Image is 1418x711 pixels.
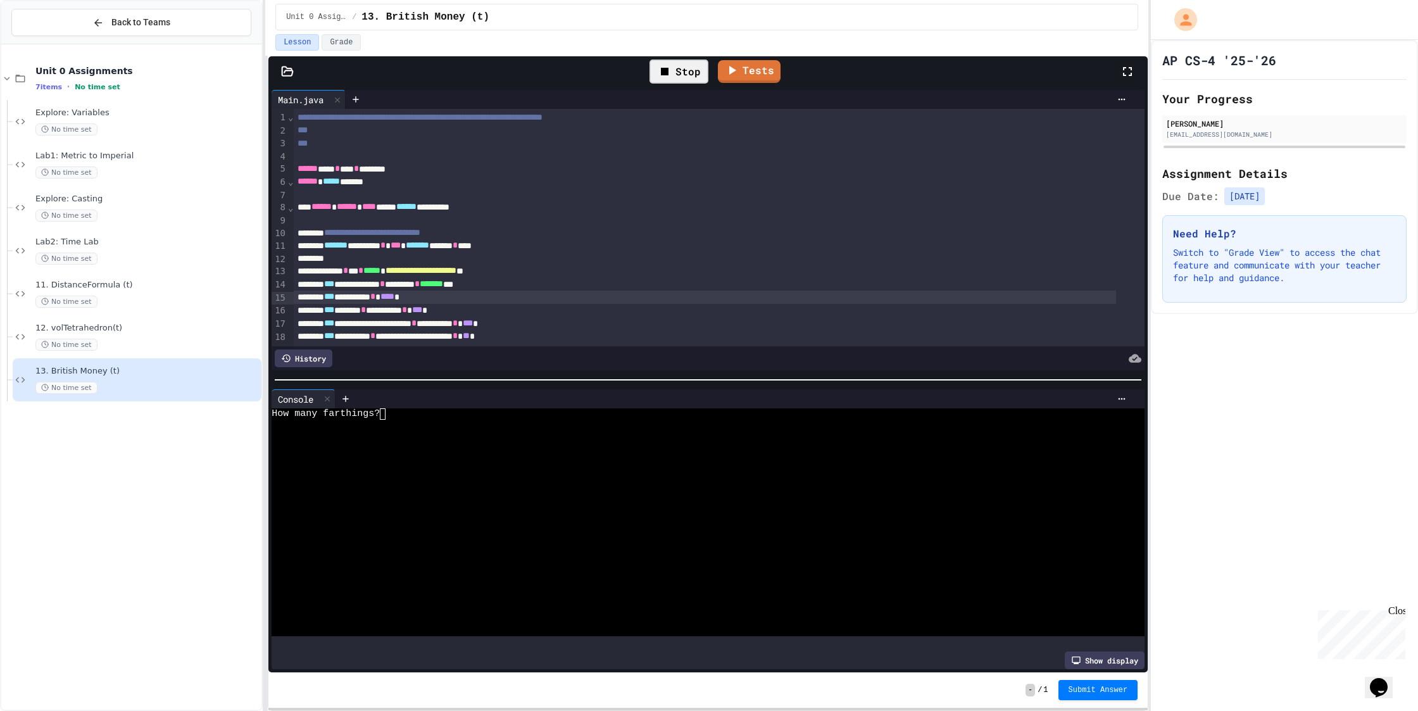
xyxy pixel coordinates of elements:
[35,151,259,161] span: Lab1: Metric to Imperial
[1026,684,1035,696] span: -
[718,60,781,83] a: Tests
[1162,165,1407,182] h2: Assignment Details
[1162,189,1219,204] span: Due Date:
[272,151,287,163] div: 4
[272,137,287,151] div: 3
[35,237,259,248] span: Lab2: Time Lab
[1038,685,1042,695] span: /
[1069,685,1128,695] span: Submit Answer
[35,65,259,77] span: Unit 0 Assignments
[287,177,294,187] span: Fold line
[1166,118,1403,129] div: [PERSON_NAME]
[272,227,287,241] div: 10
[272,176,287,189] div: 6
[272,344,287,357] div: 19
[35,339,97,351] span: No time set
[272,389,336,408] div: Console
[361,9,489,25] span: 13. British Money (t)
[35,280,259,291] span: 11. DistanceFormula (t)
[1173,226,1396,241] h3: Need Help?
[272,215,287,227] div: 9
[272,201,287,215] div: 8
[272,253,287,266] div: 12
[287,112,294,122] span: Fold line
[35,210,97,222] span: No time set
[272,189,287,202] div: 7
[35,123,97,135] span: No time set
[352,12,356,22] span: /
[111,16,170,29] span: Back to Teams
[5,5,87,80] div: Chat with us now!Close
[1166,130,1403,139] div: [EMAIL_ADDRESS][DOMAIN_NAME]
[275,34,319,51] button: Lesson
[272,318,287,331] div: 17
[272,125,287,138] div: 2
[35,83,62,91] span: 7 items
[272,93,330,106] div: Main.java
[272,240,287,253] div: 11
[272,393,320,406] div: Console
[75,83,120,91] span: No time set
[272,265,287,279] div: 13
[272,292,287,305] div: 15
[35,296,97,308] span: No time set
[272,111,287,125] div: 1
[1162,51,1276,69] h1: AP CS-4 '25-'26
[1173,246,1396,284] p: Switch to "Grade View" to access the chat feature and communicate with your teacher for help and ...
[272,279,287,292] div: 14
[1162,90,1407,108] h2: Your Progress
[275,349,332,367] div: History
[272,305,287,318] div: 16
[1161,5,1200,34] div: My Account
[35,194,259,204] span: Explore: Casting
[35,366,259,377] span: 13. British Money (t)
[287,203,294,213] span: Fold line
[649,60,708,84] div: Stop
[1313,605,1405,659] iframe: chat widget
[35,323,259,334] span: 12. volTetrahedron(t)
[272,163,287,176] div: 5
[1224,187,1265,205] span: [DATE]
[1365,660,1405,698] iframe: chat widget
[1065,651,1145,669] div: Show display
[67,82,70,92] span: •
[322,34,361,51] button: Grade
[272,408,380,420] span: How many farthings?
[35,108,259,118] span: Explore: Variables
[35,253,97,265] span: No time set
[272,90,346,109] div: Main.java
[11,9,251,36] button: Back to Teams
[286,12,347,22] span: Unit 0 Assignments
[35,167,97,179] span: No time set
[272,331,287,344] div: 18
[1058,680,1138,700] button: Submit Answer
[1043,685,1048,695] span: 1
[35,382,97,394] span: No time set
